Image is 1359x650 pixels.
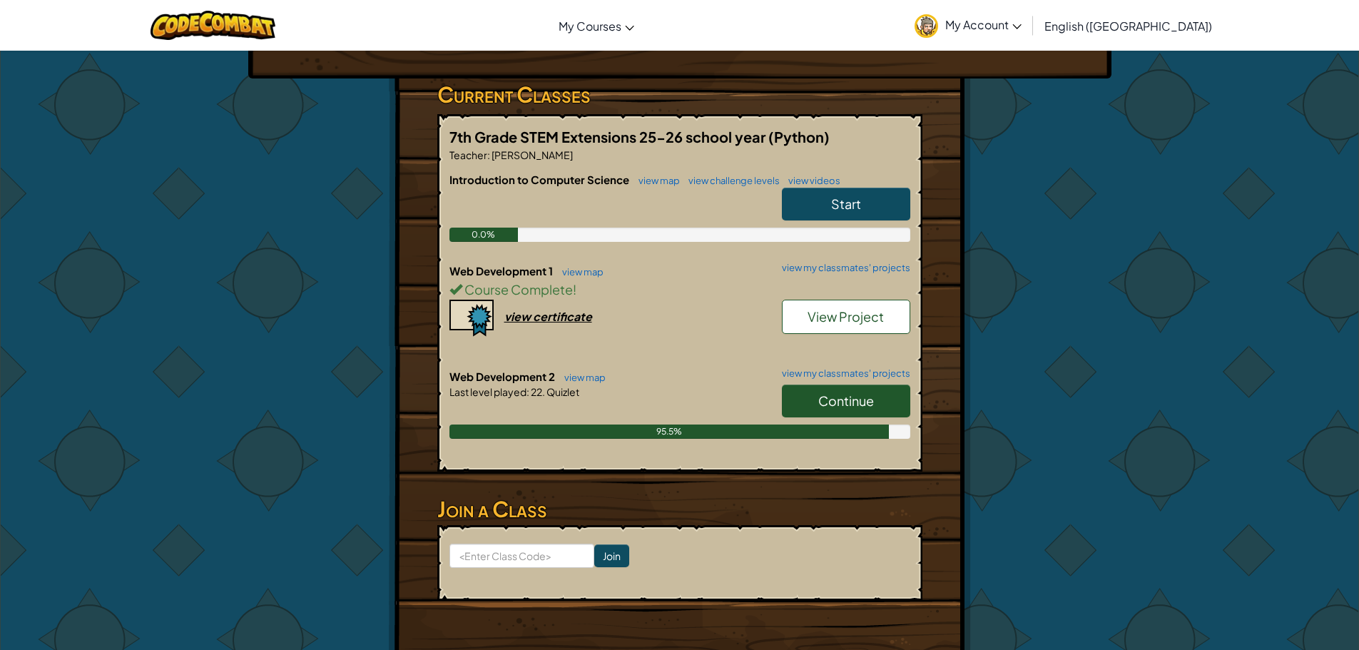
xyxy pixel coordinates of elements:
span: ! [573,281,576,298]
span: Quizlet [545,385,579,398]
img: avatar [915,14,938,38]
span: : [487,148,490,161]
span: Course Complete [462,281,573,298]
a: My Courses [551,6,641,45]
a: view map [557,372,606,383]
span: My Account [945,17,1022,32]
span: [PERSON_NAME] [490,148,573,161]
a: view certificate [449,309,592,324]
span: View Project [808,308,884,325]
span: Introduction to Computer Science [449,173,631,186]
div: 95.5% [449,425,890,439]
h3: Current Classes [437,78,922,111]
a: My Account [907,3,1029,48]
a: English ([GEOGRAPHIC_DATA]) [1037,6,1219,45]
h3: Join a Class [437,493,922,525]
span: (Python) [768,128,830,146]
a: view map [631,175,680,186]
span: Teacher [449,148,487,161]
span: Last level played [449,385,526,398]
span: English ([GEOGRAPHIC_DATA]) [1044,19,1212,34]
a: view challenge levels [681,175,780,186]
span: Web Development 1 [449,264,555,278]
a: view my classmates' projects [775,263,910,273]
span: Continue [818,392,874,409]
input: Join [594,544,629,567]
a: view map [555,266,604,278]
span: Web Development 2 [449,370,557,383]
div: 0.0% [449,228,519,242]
div: view certificate [504,309,592,324]
span: : [526,385,529,398]
a: view my classmates' projects [775,369,910,378]
span: Start [831,195,861,212]
span: 22. [529,385,545,398]
span: My Courses [559,19,621,34]
img: certificate-icon.png [449,300,494,337]
span: 7th Grade STEM Extensions 25-26 school year [449,128,768,146]
a: view videos [781,175,840,186]
input: <Enter Class Code> [449,544,594,568]
img: CodeCombat logo [151,11,275,40]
